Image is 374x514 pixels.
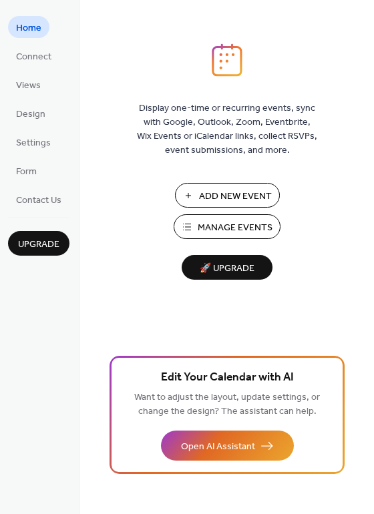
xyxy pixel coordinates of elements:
[199,190,272,204] span: Add New Event
[181,440,255,454] span: Open AI Assistant
[190,260,264,278] span: 🚀 Upgrade
[8,73,49,95] a: Views
[8,16,49,38] a: Home
[8,131,59,153] a: Settings
[8,45,59,67] a: Connect
[16,136,51,150] span: Settings
[16,79,41,93] span: Views
[161,368,294,387] span: Edit Your Calendar with AI
[8,231,69,256] button: Upgrade
[16,194,61,208] span: Contact Us
[8,160,45,182] a: Form
[182,255,272,280] button: 🚀 Upgrade
[134,389,320,421] span: Want to adjust the layout, update settings, or change the design? The assistant can help.
[16,165,37,179] span: Form
[175,183,280,208] button: Add New Event
[8,188,69,210] a: Contact Us
[212,43,242,77] img: logo_icon.svg
[137,101,317,158] span: Display one-time or recurring events, sync with Google, Outlook, Zoom, Eventbrite, Wix Events or ...
[8,102,53,124] a: Design
[161,431,294,461] button: Open AI Assistant
[16,50,51,64] span: Connect
[174,214,280,239] button: Manage Events
[18,238,59,252] span: Upgrade
[198,221,272,235] span: Manage Events
[16,21,41,35] span: Home
[16,107,45,121] span: Design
